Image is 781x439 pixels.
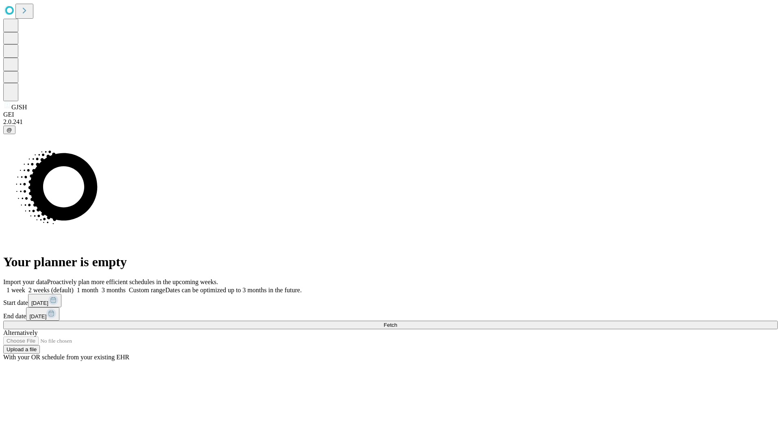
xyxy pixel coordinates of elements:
span: @ [7,127,12,133]
span: Dates can be optimized up to 3 months in the future. [165,287,301,293]
span: GJSH [11,104,27,111]
span: Custom range [129,287,165,293]
div: GEI [3,111,778,118]
button: @ [3,126,15,134]
span: Import your data [3,278,47,285]
span: Proactively plan more efficient schedules in the upcoming weeks. [47,278,218,285]
span: With your OR schedule from your existing EHR [3,354,129,361]
button: [DATE] [26,307,59,321]
div: End date [3,307,778,321]
button: Fetch [3,321,778,329]
h1: Your planner is empty [3,254,778,269]
span: 2 weeks (default) [28,287,74,293]
span: [DATE] [29,313,46,319]
span: Alternatively [3,329,37,336]
span: 3 months [102,287,126,293]
div: 2.0.241 [3,118,778,126]
button: Upload a file [3,345,40,354]
span: 1 week [7,287,25,293]
span: 1 month [77,287,98,293]
span: Fetch [384,322,397,328]
button: [DATE] [28,294,61,307]
span: [DATE] [31,300,48,306]
div: Start date [3,294,778,307]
